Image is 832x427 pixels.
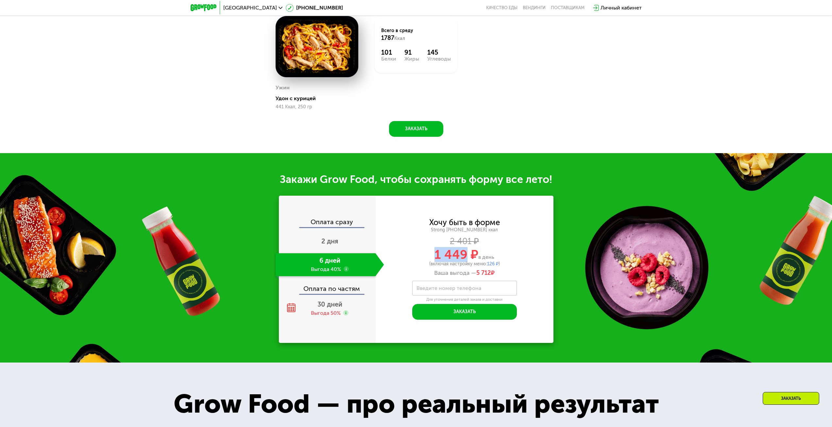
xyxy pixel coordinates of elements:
button: Заказать [412,304,517,320]
div: Strong [PHONE_NUMBER] ккал [376,227,553,233]
div: Заказать [763,392,819,405]
span: Ккал [394,36,405,41]
div: Ужин [276,83,290,93]
a: Качество еды [486,5,518,10]
div: Для уточнения деталей заказа и доставки [412,297,517,302]
div: Выгода 50% [311,310,341,317]
div: Оплата сразу [280,219,376,227]
div: 2 401 ₽ [376,238,553,245]
span: 2 дня [321,237,338,245]
div: Ваша выгода — [376,270,553,277]
div: 145 [427,48,451,56]
a: [PHONE_NUMBER] [286,4,343,12]
div: Оплата по частям [280,279,376,294]
span: в день [478,254,494,260]
div: 441 Ккал, 250 гр [276,104,358,110]
div: Всего в среду [381,27,451,42]
span: 126 ₽ [487,261,499,267]
div: Личный кабинет [601,4,642,12]
div: Белки [381,56,396,62]
span: 1 449 ₽ [434,247,478,262]
div: 91 [404,48,419,56]
div: Удон с курицей [276,95,364,102]
div: (включая настройку меню: ) [376,262,553,266]
label: Введите номер телефона [416,286,481,290]
span: 30 дней [317,300,342,308]
div: Хочу быть в форме [429,219,500,226]
a: Вендинги [523,5,546,10]
span: ₽ [476,270,495,277]
button: Заказать [389,121,443,137]
div: поставщикам [551,5,585,10]
span: 1787 [381,34,394,42]
div: Углеводы [427,56,451,62]
div: Grow Food — про реальный результат [154,384,678,424]
span: 5 712 [476,269,491,276]
div: Жиры [404,56,419,62]
span: [GEOGRAPHIC_DATA] [223,5,277,10]
div: 101 [381,48,396,56]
